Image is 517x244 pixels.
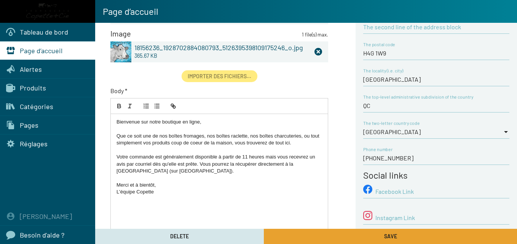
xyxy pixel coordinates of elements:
span: 1 file(s) max. [302,31,328,38]
span: Importer des fichiers... [188,73,251,79]
small: 365.67 KB [134,52,157,60]
span: Besoin d'aide ? [20,231,64,239]
span: Page d’accueil [20,46,62,55]
span: Produits [20,84,46,92]
h4: Image [110,29,131,38]
p: Body * [110,87,328,95]
span: Catégories [20,102,53,111]
p: L'équipe Copette [116,189,322,195]
span: 18156236_1928702884080793_5126395398109175246_o.jpg [134,43,311,52]
span: Save [384,233,397,239]
span: Tableau de bord [20,28,68,36]
p: Bienvenue sur notre boutique en ligne, [116,119,322,125]
span: Réglages [20,139,48,148]
h1: Page d’accueil [95,5,158,17]
p: Que ce soit une de nos boîtes fromages, nos boîtes raclette, nos boîtes charcuteries, ou tout sim... [116,133,322,147]
button: Delete [95,229,264,244]
button: Importer des fichiers... [182,70,257,82]
button: Save [264,229,517,244]
span: Alertes [20,65,42,73]
span: Pages [20,121,38,129]
span: Delete [170,233,189,239]
img: 18156236_1928702884080793_5126395398109175246_o.jpg [110,41,131,62]
span: [GEOGRAPHIC_DATA] [363,128,421,135]
p: Votre commande est généralement disponible à partir de 11 heures mais vous recevrez un avis par c... [116,154,322,174]
h3: Social links [363,171,509,180]
p: Merci et à bientôt, [116,182,322,189]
